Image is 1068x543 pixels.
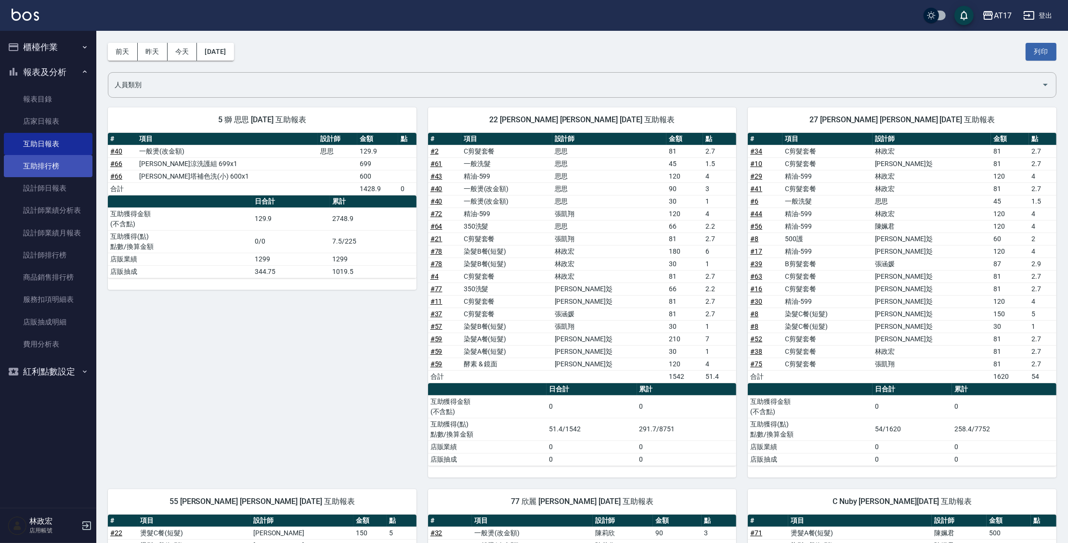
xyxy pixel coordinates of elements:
[1029,170,1056,182] td: 4
[112,77,1038,93] input: 人員名稱
[748,453,873,465] td: 店販抽成
[318,133,357,145] th: 設計師
[1029,195,1056,207] td: 1.5
[330,265,416,278] td: 1019.5
[428,133,461,145] th: #
[873,418,952,440] td: 54/1620
[552,233,667,245] td: 張凱翔
[750,529,762,537] a: #71
[1029,370,1056,383] td: 54
[461,145,552,157] td: C剪髮套餐
[440,497,725,506] span: 77 欣麗 [PERSON_NAME] [DATE] 互助報表
[782,308,873,320] td: 染髮C餐(短髮)
[29,517,78,526] h5: 林政宏
[8,516,27,535] img: Person
[750,348,762,355] a: #38
[1029,245,1056,258] td: 4
[552,170,667,182] td: 思思
[991,207,1029,220] td: 120
[430,529,443,537] a: #32
[29,526,78,535] p: 店用帳號
[552,283,667,295] td: [PERSON_NAME]彣
[110,160,122,168] a: #66
[782,182,873,195] td: C剪髮套餐
[1029,182,1056,195] td: 2.7
[428,453,547,465] td: 店販抽成
[994,10,1012,22] div: AT17
[952,453,1056,465] td: 0
[461,207,552,220] td: 精油-599
[666,270,703,283] td: 81
[991,182,1029,195] td: 81
[782,345,873,358] td: C剪髮套餐
[748,383,1056,466] table: a dense table
[637,383,737,396] th: 累計
[108,133,137,145] th: #
[4,222,92,244] a: 設計師業績月報表
[4,35,92,60] button: 櫃檯作業
[4,288,92,310] a: 服務扣項明細表
[666,233,703,245] td: 81
[954,6,974,25] button: save
[252,207,330,230] td: 129.9
[1029,133,1056,145] th: 點
[552,345,667,358] td: [PERSON_NAME]彣
[108,230,252,253] td: 互助獲得(點) 點數/換算金額
[873,220,991,233] td: 陳姵君
[197,43,234,61] button: [DATE]
[1029,358,1056,370] td: 2.7
[750,172,762,180] a: #29
[252,195,330,208] th: 日合計
[318,145,357,157] td: 思思
[137,170,318,182] td: [PERSON_NAME]塔補色洗(小) 600x1
[428,133,737,383] table: a dense table
[748,418,873,440] td: 互助獲得(點) 點數/換算金額
[991,258,1029,270] td: 87
[137,133,318,145] th: 項目
[703,333,736,345] td: 7
[873,270,991,283] td: [PERSON_NAME]彣
[552,295,667,308] td: [PERSON_NAME]彣
[430,247,443,255] a: #78
[703,295,736,308] td: 2.7
[666,370,703,383] td: 1542
[1029,295,1056,308] td: 4
[748,133,1056,383] table: a dense table
[666,308,703,320] td: 81
[637,395,737,418] td: 0
[666,145,703,157] td: 81
[461,258,552,270] td: 染髮B餐(短髮)
[750,185,762,193] a: #41
[991,370,1029,383] td: 1620
[666,207,703,220] td: 120
[991,220,1029,233] td: 120
[137,157,318,170] td: [PERSON_NAME]涼洗護組 699x1
[108,133,417,195] table: a dense table
[4,333,92,355] a: 費用分析表
[108,182,137,195] td: 合計
[1029,320,1056,333] td: 1
[4,155,92,177] a: 互助排行榜
[666,170,703,182] td: 120
[461,295,552,308] td: C剪髮套餐
[461,308,552,320] td: C剪髮套餐
[1029,308,1056,320] td: 5
[703,207,736,220] td: 4
[252,265,330,278] td: 344.75
[782,295,873,308] td: 精油-599
[357,157,398,170] td: 699
[666,245,703,258] td: 180
[461,358,552,370] td: 酵素 & 鏡面
[1038,77,1053,92] button: Open
[991,358,1029,370] td: 81
[703,233,736,245] td: 2.7
[782,258,873,270] td: B剪髮套餐
[1029,220,1056,233] td: 4
[461,133,552,145] th: 項目
[873,295,991,308] td: [PERSON_NAME]彣
[430,172,443,180] a: #43
[430,147,439,155] a: #2
[991,295,1029,308] td: 120
[666,283,703,295] td: 66
[461,245,552,258] td: 染髮B餐(短髮)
